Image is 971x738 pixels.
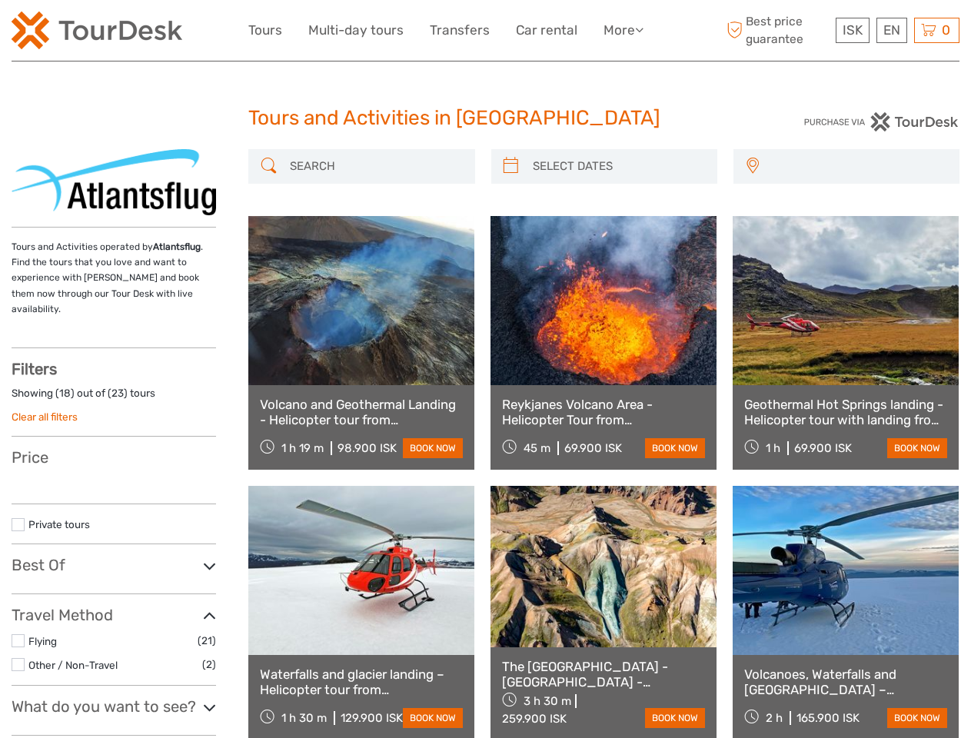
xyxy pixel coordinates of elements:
[524,441,550,455] span: 45 m
[12,556,216,574] h3: Best Of
[59,386,71,401] label: 18
[12,448,216,467] h3: Price
[403,708,463,728] a: book now
[744,667,947,698] a: Volcanoes, Waterfalls and [GEOGRAPHIC_DATA] – Helicopter Tour from [GEOGRAPHIC_DATA]
[111,386,124,401] label: 23
[284,153,467,180] input: SEARCH
[843,22,863,38] span: ISK
[341,711,403,725] div: 129.900 ISK
[502,659,705,690] a: The [GEOGRAPHIC_DATA] - [GEOGRAPHIC_DATA] - Helicopter Tour with landing from [GEOGRAPHIC_DATA]
[876,18,907,43] div: EN
[887,438,947,458] a: book now
[202,656,216,673] span: (2)
[766,441,780,455] span: 1 h
[153,241,201,252] strong: Atlantsflug
[723,13,832,47] span: Best price guarantee
[939,22,953,38] span: 0
[403,438,463,458] a: book now
[12,239,216,317] p: Tours and Activities operated by . Find the tours that you love and want to experience with [PERS...
[281,711,327,725] span: 1 h 30 m
[803,112,959,131] img: PurchaseViaTourDesk.png
[564,441,622,455] div: 69.900 ISK
[12,12,182,49] img: 120-15d4194f-c635-41b9-a512-a3cb382bfb57_logo_small.png
[12,386,216,410] div: Showing ( ) out of ( ) tours
[524,694,571,708] span: 3 h 30 m
[198,632,216,650] span: (21)
[248,19,282,42] a: Tours
[527,153,710,180] input: SELECT DATES
[12,149,216,215] img: 421-1_logo_thumbnail.png
[12,697,216,716] h3: What do you want to see?
[338,441,397,455] div: 98.900 ISK
[516,19,577,42] a: Car rental
[28,518,90,530] a: Private tours
[12,360,57,378] strong: Filters
[796,711,860,725] div: 165.900 ISK
[744,397,947,428] a: Geothermal Hot Springs landing - Helicopter tour with landing from [GEOGRAPHIC_DATA]
[248,106,723,131] h1: Tours and Activities in [GEOGRAPHIC_DATA]
[12,411,78,423] a: Clear all filters
[766,711,783,725] span: 2 h
[604,19,643,42] a: More
[887,708,947,728] a: book now
[281,441,324,455] span: 1 h 19 m
[28,659,118,671] a: Other / Non-Travel
[28,635,57,647] a: Flying
[308,19,404,42] a: Multi-day tours
[12,606,216,624] h3: Travel Method
[430,19,490,42] a: Transfers
[502,712,567,726] div: 259.900 ISK
[260,397,463,428] a: Volcano and Geothermal Landing - Helicopter tour from [GEOGRAPHIC_DATA]
[645,708,705,728] a: book now
[260,667,463,698] a: Waterfalls and glacier landing – Helicopter tour from [GEOGRAPHIC_DATA]
[645,438,705,458] a: book now
[502,397,705,428] a: Reykjanes Volcano Area - Helicopter Tour from [GEOGRAPHIC_DATA]
[794,441,852,455] div: 69.900 ISK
